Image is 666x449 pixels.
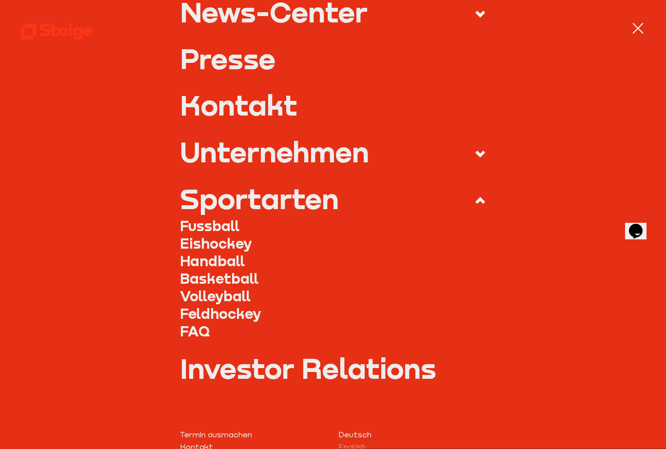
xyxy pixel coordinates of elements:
a: Kontakt [180,91,487,119]
div: Unternehmen [180,137,369,166]
a: Feldhockey [180,305,487,322]
a: Investor Relations [180,354,487,382]
a: Handball [180,252,487,270]
a: Basketball [180,270,487,287]
a: Presse [180,44,487,73]
a: Deutsch [338,429,487,441]
div: Sportarten [180,184,339,213]
a: FAQ [180,322,487,340]
a: Termin ausmachen [180,429,328,441]
iframe: chat widget [625,210,656,239]
a: Fussball [180,217,487,234]
a: Volleyball [180,287,487,305]
a: Eishockey [180,234,487,252]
